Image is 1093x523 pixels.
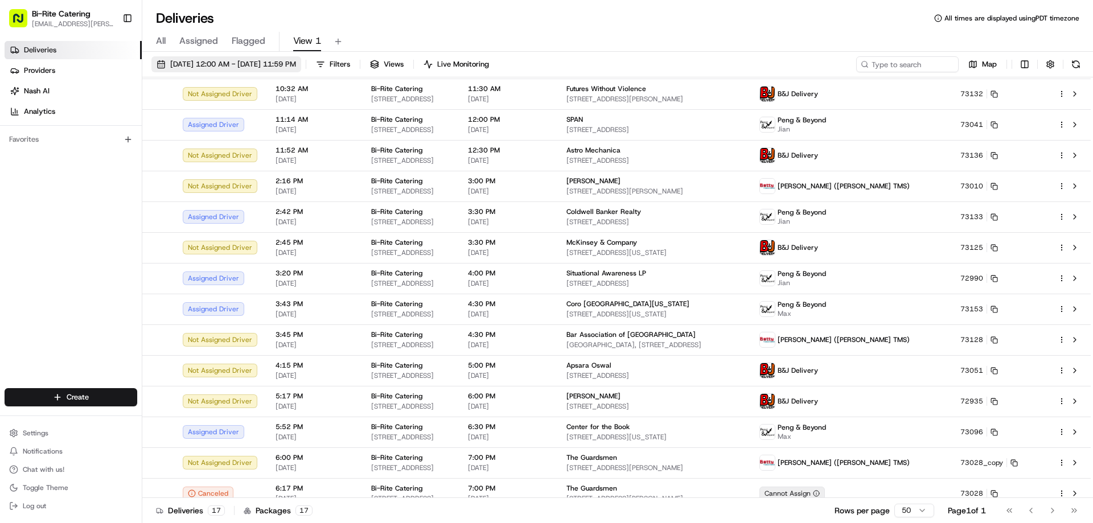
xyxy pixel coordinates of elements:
div: Start new chat [51,109,187,120]
span: 73125 [960,243,983,252]
a: 📗Knowledge Base [7,250,92,270]
button: Toggle Theme [5,480,137,496]
span: [STREET_ADDRESS] [371,217,450,227]
button: 73010 [960,182,998,191]
span: 73041 [960,120,983,129]
button: 73132 [960,89,998,98]
span: [STREET_ADDRESS] [371,279,450,288]
span: Create [67,392,89,402]
button: 73125 [960,243,998,252]
img: profile_peng_cartwheel.jpg [760,271,775,286]
span: [DATE] [276,494,353,503]
span: 73132 [960,89,983,98]
span: [DATE] [468,433,548,442]
div: Canceled [183,487,233,500]
span: 2:16 PM [276,176,353,186]
span: Log out [23,501,46,510]
button: 72935 [960,397,998,406]
span: 5:52 PM [276,422,353,431]
span: 2:42 PM [276,207,353,216]
img: Zach Benton [11,196,30,215]
span: 73096 [960,427,983,436]
span: Bi-Rite Catering [371,176,422,186]
a: 💻API Documentation [92,250,187,270]
button: Create [5,388,137,406]
span: [STREET_ADDRESS] [566,125,741,134]
a: Providers [5,61,142,80]
span: 7:00 PM [468,484,548,493]
span: [DATE] [468,371,548,380]
img: profile_peng_cartwheel.jpg [760,425,775,439]
button: 73153 [960,304,998,314]
span: 6:30 PM [468,422,548,431]
img: betty.jpg [760,332,775,347]
span: 7:00 PM [468,453,548,462]
span: [DATE] [276,310,353,319]
span: Bi-Rite Catering [371,453,422,462]
span: [DATE] [276,94,353,104]
div: 17 [295,505,313,516]
span: 73128 [960,335,983,344]
span: 4:00 PM [468,269,548,278]
button: Log out [5,498,137,514]
span: Toggle Theme [23,483,68,492]
span: [STREET_ADDRESS][US_STATE] [566,433,741,442]
span: 72990 [960,274,983,283]
button: 73128 [960,335,998,344]
span: The Guardsmen [566,484,617,493]
input: Type to search [856,56,959,72]
span: 10:32 AM [276,84,353,93]
span: Bi-Rite Catering [371,115,422,124]
span: SPAN [566,115,583,124]
span: • [94,207,98,216]
img: profile_peng_cartwheel.jpg [760,302,775,316]
span: Bi-Rite Catering [371,238,422,247]
span: [GEOGRAPHIC_DATA], [STREET_ADDRESS] [566,340,741,349]
span: [STREET_ADDRESS] [371,248,450,257]
span: 3:20 PM [276,269,353,278]
span: 73136 [960,151,983,160]
span: 5:00 PM [468,361,548,370]
button: Map [963,56,1002,72]
span: Bi-Rite Catering [371,422,422,431]
span: Providers [24,65,55,76]
span: Peng & Beyond [778,116,826,125]
button: 73096 [960,427,998,436]
span: Bi-Rite Catering [371,146,422,155]
button: [EMAIL_ADDRESS][PERSON_NAME][DOMAIN_NAME] [32,19,113,28]
span: [STREET_ADDRESS] [566,279,741,288]
button: Settings [5,425,137,441]
span: All times are displayed using PDT timezone [944,14,1079,23]
span: 12:00 PM [468,115,548,124]
span: [DATE] [276,371,353,380]
span: 9:05 AM [101,176,129,186]
span: [STREET_ADDRESS] [371,433,450,442]
span: [PERSON_NAME] ([PERSON_NAME] TMS) [778,182,910,191]
span: [STREET_ADDRESS][PERSON_NAME] [566,463,741,472]
p: Rows per page [835,505,890,516]
span: Settings [23,429,48,438]
span: Bi-Rite Catering [371,84,422,93]
span: [STREET_ADDRESS] [371,125,450,134]
a: Powered byPylon [80,282,138,291]
span: Max [778,309,826,318]
button: [DATE] 12:00 AM - [DATE] 11:59 PM [151,56,301,72]
span: [STREET_ADDRESS] [566,371,741,380]
button: Cannot Assign [759,487,825,500]
img: profile_peng_cartwheel.jpg [760,117,775,132]
img: profile_bj_cartwheel_2man.png [760,148,775,163]
button: Filters [311,56,355,72]
span: Astro Mechanica [566,146,621,155]
button: Views [365,56,409,72]
img: profile_bj_cartwheel_2man.png [760,240,775,255]
a: Deliveries [5,41,142,59]
span: 4:30 PM [468,299,548,308]
span: Assigned [179,34,218,48]
img: 1736555255976-a54dd68f-1ca7-489b-9aae-adbdc363a1c4 [11,109,32,129]
span: [STREET_ADDRESS] [371,156,450,165]
span: [DATE] [468,463,548,472]
h1: Deliveries [156,9,214,27]
span: 3:30 PM [468,238,548,247]
span: 73153 [960,304,983,314]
